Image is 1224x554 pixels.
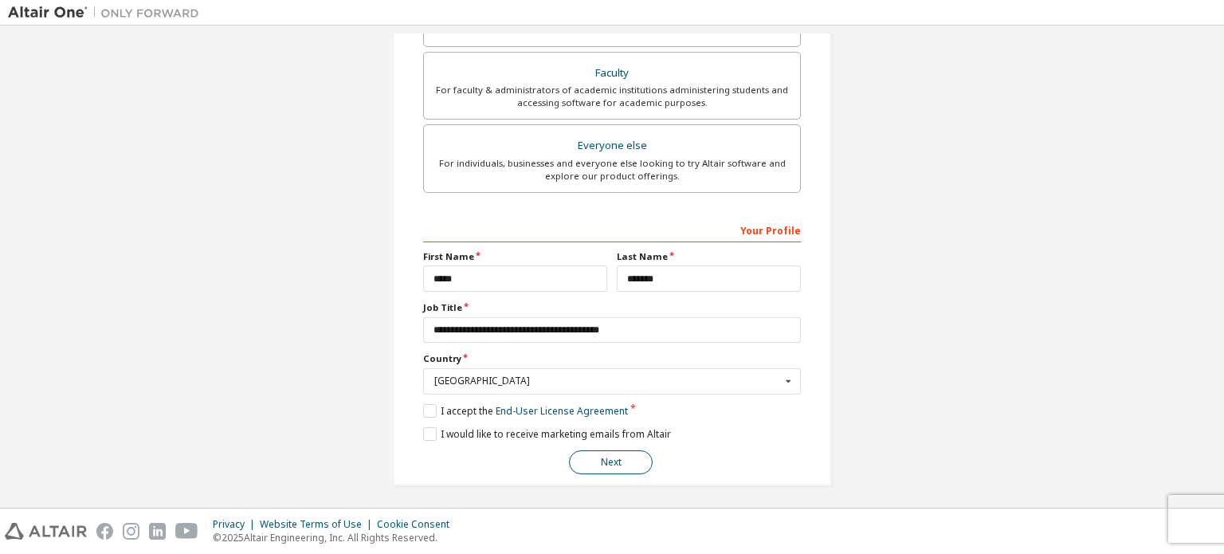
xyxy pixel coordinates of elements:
div: Faculty [433,62,790,84]
button: Next [569,450,653,474]
div: Website Terms of Use [260,518,377,531]
div: Everyone else [433,135,790,157]
div: [GEOGRAPHIC_DATA] [434,376,781,386]
div: Your Profile [423,217,801,242]
div: For faculty & administrators of academic institutions administering students and accessing softwa... [433,84,790,109]
img: instagram.svg [123,523,139,540]
div: Cookie Consent [377,518,459,531]
label: Last Name [617,250,801,263]
label: Country [423,352,801,365]
p: © 2025 Altair Engineering, Inc. All Rights Reserved. [213,531,459,544]
label: Job Title [423,301,801,314]
label: I accept the [423,404,628,418]
img: Altair One [8,5,207,21]
img: altair_logo.svg [5,523,87,540]
div: For individuals, businesses and everyone else looking to try Altair software and explore our prod... [433,157,790,183]
label: I would like to receive marketing emails from Altair [423,427,671,441]
label: First Name [423,250,607,263]
img: facebook.svg [96,523,113,540]
img: youtube.svg [175,523,198,540]
a: End-User License Agreement [496,404,628,418]
img: linkedin.svg [149,523,166,540]
div: Privacy [213,518,260,531]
